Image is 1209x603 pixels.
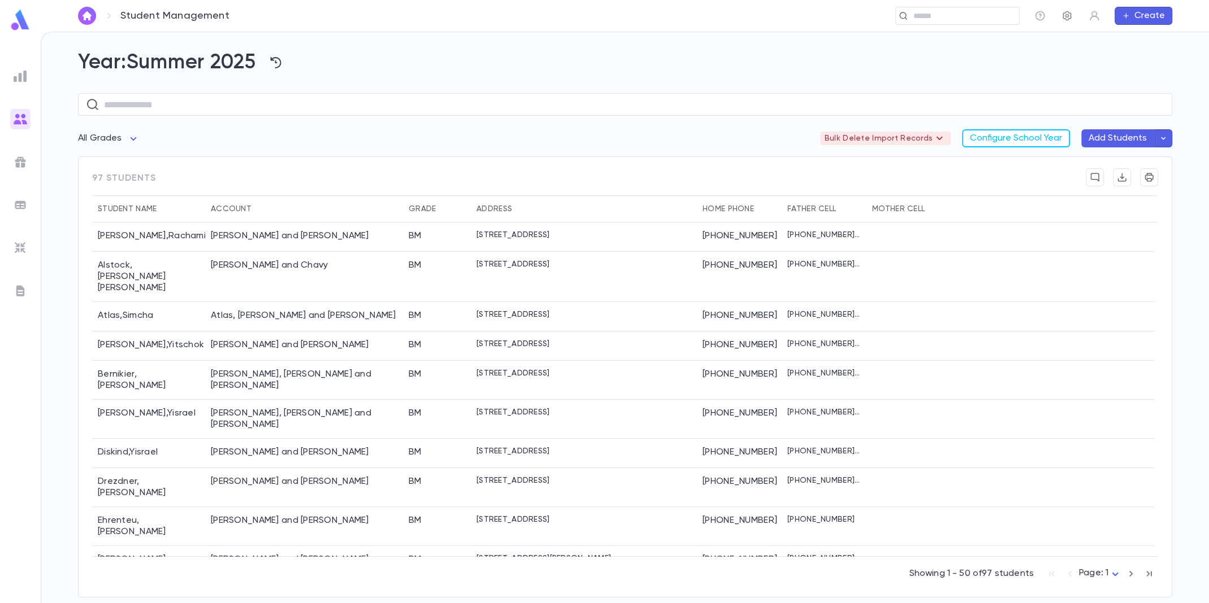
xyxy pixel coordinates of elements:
[409,515,422,526] div: BM
[787,195,836,222] div: Father Cell
[211,554,369,565] div: Ehrlich, Joel and Devri
[92,546,205,585] div: [PERSON_NAME] , [PERSON_NAME]
[820,132,951,145] div: Bulk Delete Import Records
[92,361,205,400] div: Bernikier , [PERSON_NAME]
[403,195,471,222] div: Grade
[80,11,94,20] img: home_white.a664292cf8c1dea59945f0da9f25487c.svg
[1079,569,1108,578] span: Page: 1
[92,222,205,252] div: [PERSON_NAME] , Rachamim
[409,310,422,321] div: BM
[92,439,205,468] div: Diskind , Yisrael
[697,468,782,507] div: [PHONE_NUMBER]
[697,222,782,252] div: [PHONE_NUMBER]
[211,369,397,391] div: Bernikier, Aryeh Leib and Sara Ita
[787,476,861,485] p: [PHONE_NUMBER], [PHONE_NUMBER], [PHONE_NUMBER]
[211,260,328,271] div: Alstock, Avrohom Yitzchok and Chavy
[14,198,27,212] img: batches_grey.339ca447c9d9533ef1741baa751efc33.svg
[14,241,27,255] img: imports_grey.530a8a0e642e233f2baf0ef88e8c9fcb.svg
[476,476,549,485] p: [STREET_ADDRESS]
[211,230,369,242] div: Aboud, Yaakov Yehuda and Chana
[78,128,140,150] div: All Grades
[697,302,782,331] div: [PHONE_NUMBER]
[866,195,951,222] div: Mother Cell
[476,554,611,563] p: [STREET_ADDRESS][PERSON_NAME]
[409,260,422,271] div: BM
[476,339,549,348] p: [STREET_ADDRESS]
[409,195,436,222] div: Grade
[205,195,403,222] div: Account
[92,331,205,361] div: [PERSON_NAME] , Yitschok
[476,369,549,378] p: [STREET_ADDRESS]
[471,195,697,222] div: Address
[787,369,861,378] p: [PHONE_NUMBER], [PHONE_NUMBER], [PHONE_NUMBER]
[476,447,549,456] p: [STREET_ADDRESS]
[787,230,861,239] p: [PHONE_NUMBER], [PHONE_NUMBER]
[787,260,861,269] p: [PHONE_NUMBER], [PHONE_NUMBER], [PHONE_NUMBER]
[14,112,27,126] img: students_gradient.3b4df2a2b995ef5086a14d9e1675a5ee.svg
[14,69,27,83] img: reports_grey.c525e4749d1bce6a11f5fe2a8de1b229.svg
[120,10,229,22] p: Student Management
[697,546,782,585] div: [PHONE_NUMBER]
[14,284,27,298] img: letters_grey.7941b92b52307dd3b8a917253454ce1c.svg
[476,515,549,524] p: [STREET_ADDRESS]
[787,554,861,563] p: [PHONE_NUMBER], [PHONE_NUMBER], [PHONE_NUMBER], [PHONE_NUMBER]
[787,339,861,348] p: [PHONE_NUMBER], [PHONE_NUMBER], (750) 018-0974
[782,195,866,222] div: Father Cell
[14,155,27,169] img: campaigns_grey.99e729a5f7ee94e3726e6486bddda8f1.svg
[92,252,205,302] div: Alstock , [PERSON_NAME] [PERSON_NAME]
[1079,565,1122,582] div: Page: 1
[1115,7,1172,25] button: Create
[697,439,782,468] div: [PHONE_NUMBER]
[9,9,32,31] img: logo
[78,134,122,143] span: All Grades
[409,230,422,242] div: BM
[92,400,205,439] div: [PERSON_NAME] , Yisrael
[476,310,549,319] p: [STREET_ADDRESS]
[697,195,782,222] div: Home Phone
[409,447,422,458] div: BM
[697,400,782,439] div: [PHONE_NUMBER]
[92,468,205,507] div: Drezdner , [PERSON_NAME]
[92,507,205,546] div: Ehrenteu , [PERSON_NAME]
[825,132,946,145] p: Bulk Delete Import Records
[787,310,861,319] p: [PHONE_NUMBER], [PHONE_NUMBER], [PHONE_NUMBER], [PHONE_NUMBER]
[92,168,156,195] span: 97 students
[211,195,252,222] div: Account
[962,129,1070,147] button: Configure School Year
[787,408,861,417] p: [PHONE_NUMBER], [PHONE_NUMBER], [PHONE_NUMBER]
[697,252,782,302] div: [PHONE_NUMBER]
[476,408,549,417] p: [STREET_ADDRESS]
[409,554,422,565] div: BM
[92,195,205,222] div: Student Name
[697,507,782,546] div: [PHONE_NUMBER]
[1081,129,1154,147] button: Add Students
[98,195,157,222] div: Student Name
[211,476,369,487] div: Drezdner, Yekusiel and Devora
[787,447,861,456] p: [PHONE_NUMBER], [PHONE_NUMBER]
[476,195,512,222] div: Address
[476,260,549,269] p: [STREET_ADDRESS]
[872,195,925,222] div: Mother Cell
[211,515,369,526] div: Ehrentreu, Yisroel Chayim and Rassia
[697,331,782,361] div: [PHONE_NUMBER]
[211,447,369,458] div: Diskind, Tovia and Rivka
[409,339,422,351] div: BM
[78,50,1172,75] h2: Year: Summer 2025
[703,195,754,222] div: Home Phone
[211,339,369,351] div: Bamberger, Shlomo and Rivka
[409,369,422,380] div: BM
[211,408,397,430] div: Cohen, Shlomo Baruch and Sigalit
[476,230,549,239] p: [STREET_ADDRESS]
[787,515,855,524] p: [PHONE_NUMBER]
[909,568,1034,579] p: Showing 1 - 50 of 97 students
[697,361,782,400] div: [PHONE_NUMBER]
[409,408,422,419] div: BM
[409,476,422,487] div: BM
[211,310,396,321] div: Atlas, Yosef and Sora
[92,302,205,331] div: Atlas , Simcha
